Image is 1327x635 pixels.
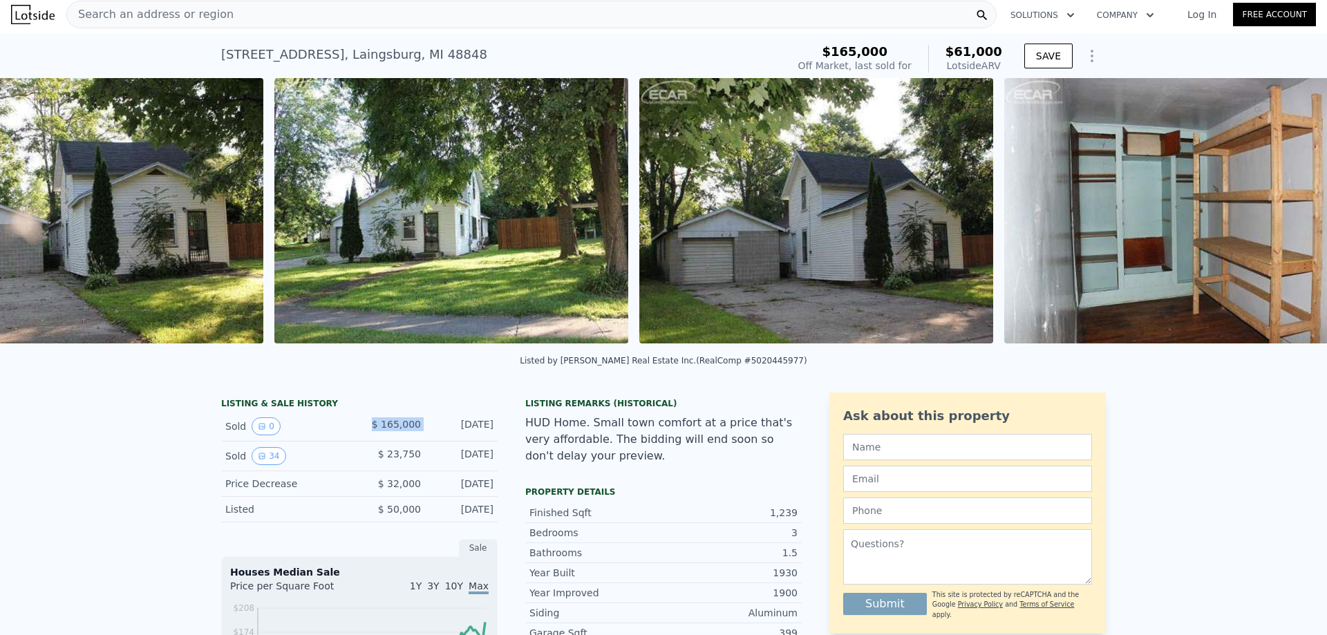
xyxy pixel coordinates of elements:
[843,593,927,615] button: Submit
[1019,600,1074,608] a: Terms of Service
[432,502,493,516] div: [DATE]
[639,78,993,343] img: Sale: 67036934 Parcel: 51617859
[843,466,1092,492] input: Email
[432,447,493,465] div: [DATE]
[445,580,463,591] span: 10Y
[1024,44,1073,68] button: SAVE
[225,502,348,516] div: Listed
[520,356,807,366] div: Listed by [PERSON_NAME] Real Estate Inc. (RealComp #5020445977)
[410,580,422,591] span: 1Y
[378,448,421,459] span: $ 23,750
[529,526,663,540] div: Bedrooms
[529,586,663,600] div: Year Improved
[529,606,663,620] div: Siding
[432,417,493,435] div: [DATE]
[663,506,798,520] div: 1,239
[67,6,234,23] span: Search an address or region
[225,417,348,435] div: Sold
[945,59,1002,73] div: Lotside ARV
[529,506,663,520] div: Finished Sqft
[378,478,421,489] span: $ 32,000
[372,419,421,430] span: $ 165,000
[1086,3,1165,28] button: Company
[663,566,798,580] div: 1930
[822,44,887,59] span: $165,000
[663,526,798,540] div: 3
[225,447,348,465] div: Sold
[230,565,489,579] div: Houses Median Sale
[958,600,1003,608] a: Privacy Policy
[843,406,1092,426] div: Ask about this property
[274,78,628,343] img: Sale: 67036934 Parcel: 51617859
[221,398,498,412] div: LISTING & SALE HISTORY
[932,590,1092,620] div: This site is protected by reCAPTCHA and the Google and apply.
[843,497,1092,524] input: Phone
[529,566,663,580] div: Year Built
[1078,42,1106,70] button: Show Options
[225,477,348,491] div: Price Decrease
[663,586,798,600] div: 1900
[1171,8,1233,21] a: Log In
[233,603,254,613] tspan: $208
[525,486,802,497] div: Property details
[529,546,663,560] div: Bathrooms
[252,447,285,465] button: View historical data
[663,546,798,560] div: 1.5
[525,415,802,464] div: HUD Home. Small town comfort at a price that's very affordable. The bidding will end soon so don'...
[663,606,798,620] div: Aluminum
[11,5,55,24] img: Lotside
[945,44,1002,59] span: $61,000
[1233,3,1316,26] a: Free Account
[798,59,912,73] div: Off Market, last sold for
[525,398,802,409] div: Listing Remarks (Historical)
[230,579,359,601] div: Price per Square Foot
[999,3,1086,28] button: Solutions
[221,45,487,64] div: [STREET_ADDRESS] , Laingsburg , MI 48848
[427,580,439,591] span: 3Y
[459,539,498,557] div: Sale
[843,434,1092,460] input: Name
[252,417,281,435] button: View historical data
[469,580,489,594] span: Max
[378,504,421,515] span: $ 50,000
[432,477,493,491] div: [DATE]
